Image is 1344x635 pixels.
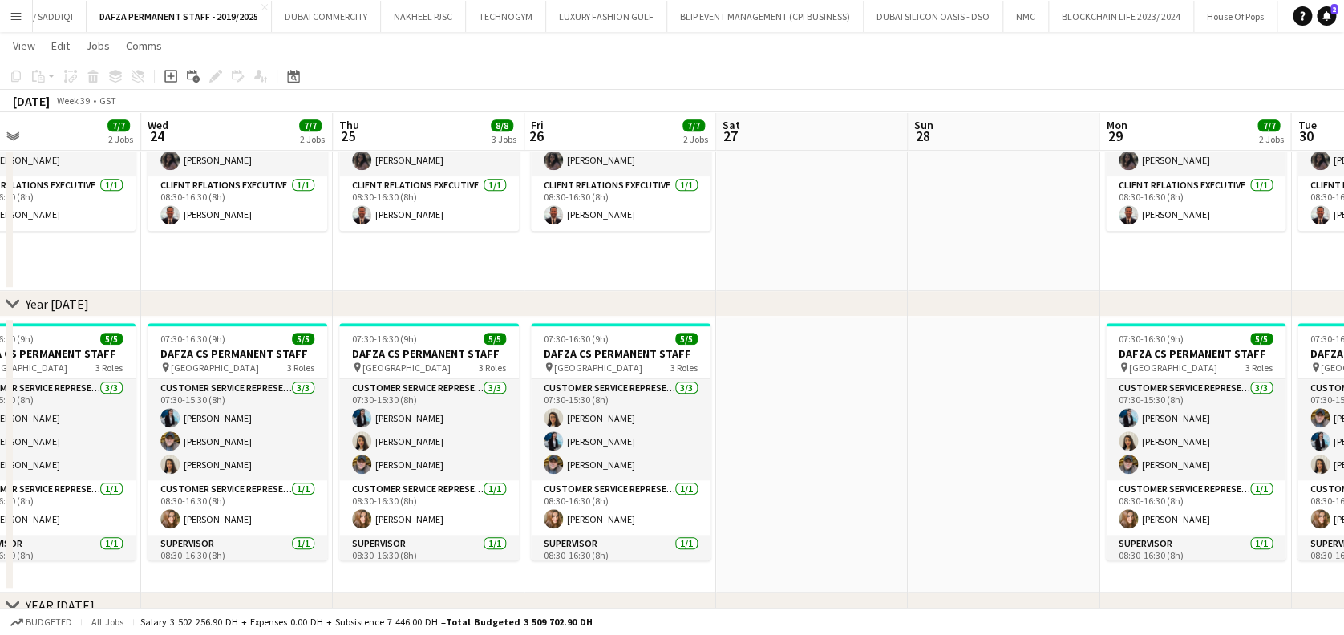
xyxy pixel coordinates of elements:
span: 3 Roles [1245,362,1273,374]
span: Sat [723,118,740,132]
span: 5/5 [484,333,506,345]
app-card-role: Customer Service Representative1/108:30-16:30 (8h)[PERSON_NAME] [531,480,710,535]
span: 5/5 [675,333,698,345]
app-card-role: Supervisor1/108:30-16:30 (8h) [1106,535,1285,589]
div: 2 Jobs [1258,133,1283,145]
span: Budgeted [26,617,72,628]
div: GST [99,95,116,107]
app-card-role: Customer Service Representative1/108:30-16:30 (8h)[PERSON_NAME] [339,480,519,535]
span: Jobs [86,38,110,53]
app-card-role: Customer Service Representative3/307:30-15:30 (8h)[PERSON_NAME][PERSON_NAME][PERSON_NAME] [1106,379,1285,480]
div: Salary 3 502 256.90 DH + Expenses 0.00 DH + Subsistence 7 446.00 DH = [140,616,593,628]
span: Mon [1106,118,1127,132]
span: [GEOGRAPHIC_DATA] [554,362,642,374]
app-card-role: Customer Service Representative3/307:30-15:30 (8h)[PERSON_NAME][PERSON_NAME][PERSON_NAME] [339,379,519,480]
span: 7/7 [299,119,322,131]
span: View [13,38,35,53]
h3: DAFZA CS PERMANENT STAFF [339,346,519,361]
app-card-role: Client Relations Executive1/108:30-16:30 (8h)[PERSON_NAME] [1106,176,1285,231]
button: DUBAI SILICON OASIS - DSO [864,1,1003,32]
app-card-role: Customer Service Representative3/307:30-15:30 (8h)[PERSON_NAME][PERSON_NAME][PERSON_NAME] [531,379,710,480]
app-card-role: Customer Service Representative3/307:30-15:30 (8h)[PERSON_NAME][PERSON_NAME][PERSON_NAME] [148,379,327,480]
span: 07:30-16:30 (9h) [352,333,417,345]
span: 3 Roles [287,362,314,374]
span: Thu [339,118,359,132]
button: TECHNOGYM [466,1,546,32]
span: 25 [337,127,359,145]
div: [DATE] [13,93,50,109]
span: 5/5 [100,333,123,345]
app-job-card: 07:30-16:30 (9h)5/5DAFZA CS PERMANENT STAFF [GEOGRAPHIC_DATA]3 RolesCustomer Service Representati... [339,323,519,560]
app-card-role: Supervisor1/108:30-16:30 (8h) [339,535,519,589]
span: Total Budgeted 3 509 702.90 DH [446,616,593,628]
button: LUXURY FASHION GULF [546,1,667,32]
h3: DAFZA CS PERMANENT STAFF [1106,346,1285,361]
span: Week 39 [53,95,93,107]
span: [GEOGRAPHIC_DATA] [362,362,451,374]
span: [GEOGRAPHIC_DATA] [171,362,259,374]
span: 7/7 [1257,119,1280,131]
button: ENIGMA [1277,1,1337,32]
span: [GEOGRAPHIC_DATA] [1129,362,1217,374]
span: 07:30-16:30 (9h) [544,333,609,345]
app-card-role: Customer Service Representative1/108:30-16:30 (8h)[PERSON_NAME] [1106,480,1285,535]
app-card-role: Client Relations Executive1/108:30-16:30 (8h)[PERSON_NAME] [148,176,327,231]
span: 30 [1295,127,1316,145]
span: 28 [912,127,933,145]
span: Edit [51,38,70,53]
a: View [6,35,42,56]
button: NMC [1003,1,1049,32]
div: 2 Jobs [108,133,133,145]
h3: DAFZA CS PERMANENT STAFF [531,346,710,361]
button: House Of Pops [1194,1,1277,32]
span: Sun [914,118,933,132]
div: YEAR [DATE] [26,597,95,613]
button: DUBAI COMMERCITY [272,1,381,32]
app-card-role: Supervisor1/108:30-16:30 (8h) [531,535,710,589]
span: 3 Roles [670,362,698,374]
button: BLOCKCHAIN LIFE 2023/ 2024 [1049,1,1194,32]
app-card-role: Client Relations Executive1/108:30-16:30 (8h)[PERSON_NAME] [339,176,519,231]
span: 07:30-16:30 (9h) [160,333,225,345]
span: Wed [148,118,168,132]
span: Tue [1297,118,1316,132]
span: All jobs [88,616,127,628]
button: NAKHEEL PJSC [381,1,466,32]
span: 2 [1330,4,1338,14]
app-card-role: Customer Service Representative1/108:30-16:30 (8h)[PERSON_NAME] [148,480,327,535]
div: Year [DATE] [26,296,89,312]
span: Fri [531,118,544,132]
span: 7/7 [682,119,705,131]
a: Comms [119,35,168,56]
span: 8/8 [491,119,513,131]
app-job-card: 07:30-16:30 (9h)5/5DAFZA CS PERMANENT STAFF [GEOGRAPHIC_DATA]3 RolesCustomer Service Representati... [148,323,327,560]
span: 7/7 [107,119,130,131]
span: Comms [126,38,162,53]
span: 27 [720,127,740,145]
span: 3 Roles [479,362,506,374]
a: Jobs [79,35,116,56]
span: 5/5 [1250,333,1273,345]
app-card-role: Supervisor1/108:30-16:30 (8h) [148,535,327,589]
div: 3 Jobs [492,133,516,145]
button: DAFZA PERMANENT STAFF - 2019/2025 [87,1,272,32]
span: 07:30-16:30 (9h) [1119,333,1184,345]
a: 2 [1317,6,1336,26]
button: Budgeted [8,613,75,631]
span: 26 [528,127,544,145]
span: 3 Roles [95,362,123,374]
button: BLIP EVENT MANAGEMENT (CPI BUSINESS) [667,1,864,32]
a: Edit [45,35,76,56]
app-job-card: 07:30-16:30 (9h)5/5DAFZA CS PERMANENT STAFF [GEOGRAPHIC_DATA]3 RolesCustomer Service Representati... [1106,323,1285,560]
div: 2 Jobs [300,133,325,145]
app-job-card: 07:30-16:30 (9h)5/5DAFZA CS PERMANENT STAFF [GEOGRAPHIC_DATA]3 RolesCustomer Service Representati... [531,323,710,560]
div: 2 Jobs [683,133,708,145]
span: 29 [1103,127,1127,145]
app-card-role: Client Relations Executive1/108:30-16:30 (8h)[PERSON_NAME] [531,176,710,231]
span: 24 [145,127,168,145]
h3: DAFZA CS PERMANENT STAFF [148,346,327,361]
